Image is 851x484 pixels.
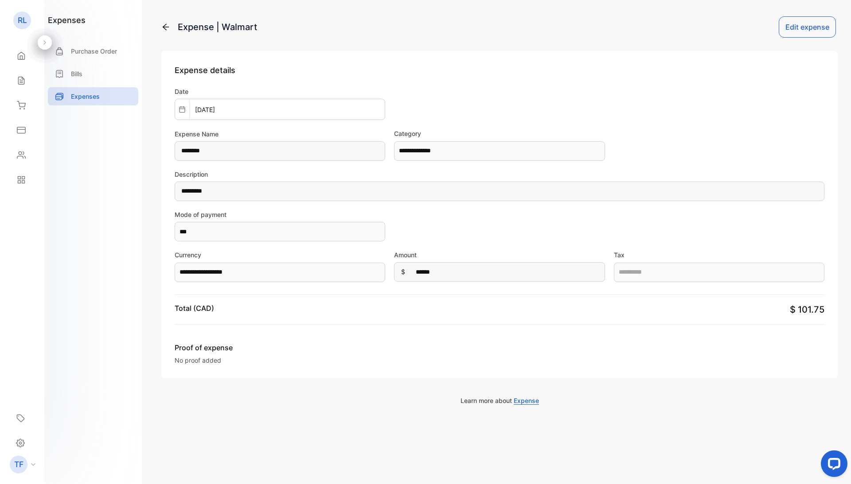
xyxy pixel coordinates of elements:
a: Purchase Order [48,42,138,60]
a: Bills [48,65,138,83]
p: Learn more about [161,396,838,405]
label: Currency [175,250,385,259]
p: Expense details [175,64,824,76]
label: Date [175,87,385,96]
p: Expenses [71,92,100,101]
span: No proof added [175,356,221,364]
span: Expense [514,397,539,405]
label: Category [394,129,605,138]
p: Bills [71,69,82,78]
iframe: LiveChat chat widget [814,447,851,484]
p: TF [14,459,23,470]
p: Total (CAD) [175,303,214,314]
p: RL [18,15,27,26]
h1: expenses [48,14,86,26]
p: [DATE] [190,105,220,114]
label: Amount [394,250,605,259]
span: $ 101.75 [790,304,824,315]
span: Proof of expense [175,342,345,353]
label: Mode of payment [175,210,385,219]
label: Expense Name [175,129,385,139]
label: Description [175,170,824,179]
div: Expense | Walmart [178,20,257,34]
label: Tax [614,250,824,259]
button: Edit expense [779,16,836,38]
p: Purchase Order [71,46,117,56]
a: Expenses [48,87,138,105]
span: $ [401,267,405,276]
